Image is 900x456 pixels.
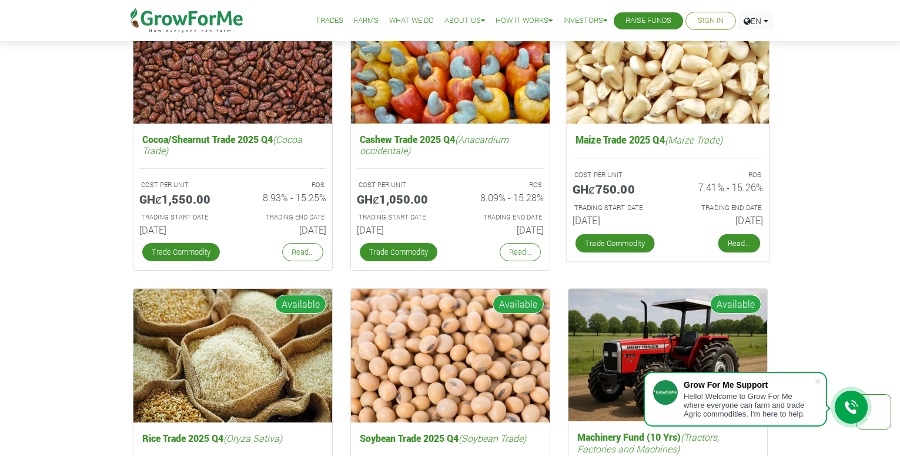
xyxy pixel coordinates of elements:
[459,224,544,235] h6: [DATE]
[142,133,302,157] i: (Cocoa Trade)
[684,380,814,390] div: Grow For Me Support
[141,180,222,190] p: COST PER UNIT
[563,15,607,27] a: Investors
[575,234,654,253] a: Trade Commodity
[577,431,719,454] i: (Tractors, Factories and Machines)
[354,15,379,27] a: Farms
[461,212,542,222] p: Estimated Trading End Date
[389,15,434,27] a: What We Do
[359,180,440,190] p: COST PER UNIT
[698,15,724,27] a: Sign In
[678,203,761,213] p: Estimated Trading End Date
[493,295,544,314] span: Available
[360,243,437,261] a: Trade Commodity
[139,131,326,159] h5: Cocoa/Shearnut Trade 2025 Q4
[459,432,526,444] i: (Soybean Trade)
[133,289,332,422] img: growforme image
[242,224,326,235] h6: [DATE]
[357,131,544,159] h5: Cashew Trade 2025 Q4
[496,15,553,27] a: How it Works
[357,224,441,235] h6: [DATE]
[710,295,761,314] span: Available
[142,243,220,261] a: Trade Commodity
[459,192,544,203] h6: 8.09% - 15.28%
[574,170,657,180] p: COST PER UNIT
[677,182,763,194] h6: 7.41% - 15.26%
[139,192,224,206] h5: GHȼ1,550.00
[359,212,440,222] p: Estimated Trading Start Date
[678,170,761,180] p: ROS
[718,234,760,253] a: Read...
[461,180,542,190] p: ROS
[684,392,814,418] div: Hello! Welcome to Grow For Me where everyone can farm and trade Agric commodities. I'm here to help.
[572,131,762,148] h5: Maize Trade 2025 Q4
[242,192,326,203] h6: 8.93% - 15.25%
[316,15,343,27] a: Trades
[360,133,508,157] i: (Anacardium occidentale)
[444,15,485,27] a: About Us
[572,215,658,227] h6: [DATE]
[574,203,657,213] p: Estimated Trading Start Date
[243,180,324,190] p: ROS
[572,182,658,196] h5: GHȼ750.00
[275,295,326,314] span: Available
[357,430,544,447] h5: Soybean Trade 2025 Q4
[500,243,541,261] a: Read...
[141,212,222,222] p: Estimated Trading Start Date
[351,289,550,422] img: growforme image
[282,243,323,261] a: Read...
[625,15,671,27] a: Raise Funds
[357,192,441,206] h5: GHȼ1,050.00
[223,432,282,444] i: (Oryza Sativa)
[139,430,326,447] h5: Rice Trade 2025 Q4
[677,215,763,227] h6: [DATE]
[139,224,224,235] h6: [DATE]
[664,133,722,145] i: (Maize Trade)
[738,12,774,30] a: EN
[243,212,324,222] p: Estimated Trading End Date
[568,289,767,421] img: growforme image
